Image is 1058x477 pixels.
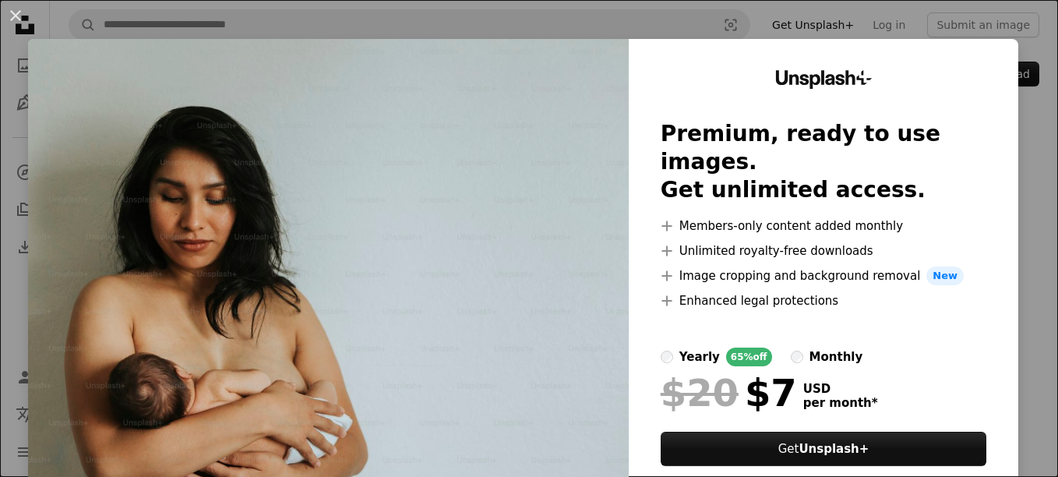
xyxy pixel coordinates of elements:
[809,348,863,366] div: monthly
[791,351,803,363] input: monthly
[803,396,878,410] span: per month *
[803,382,878,396] span: USD
[679,348,720,366] div: yearly
[661,267,987,285] li: Image cropping and background removal
[661,291,987,310] li: Enhanced legal protections
[661,217,987,235] li: Members-only content added monthly
[926,267,964,285] span: New
[661,373,739,413] span: $20
[661,120,987,204] h2: Premium, ready to use images. Get unlimited access.
[661,373,797,413] div: $7
[661,242,987,260] li: Unlimited royalty-free downloads
[661,351,673,363] input: yearly65%off
[799,442,869,456] strong: Unsplash+
[661,432,987,466] button: GetUnsplash+
[726,348,772,366] div: 65% off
